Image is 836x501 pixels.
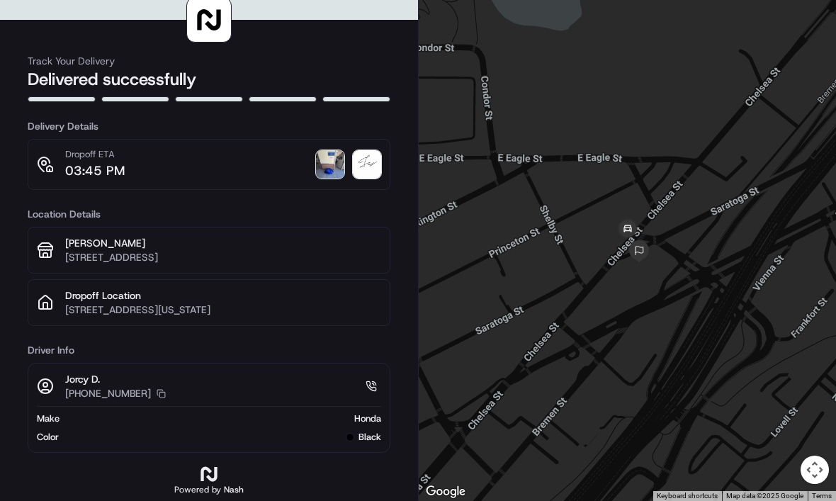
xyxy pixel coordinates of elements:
img: Google [422,483,469,501]
img: photo_proof_of_delivery image [316,150,344,179]
a: Open this area in Google Maps (opens a new window) [422,483,469,501]
p: Jorcy D. [65,372,166,386]
img: signature_proof_of_delivery image [353,150,381,179]
h3: Delivery Details [28,119,390,133]
span: Honda [354,412,381,425]
p: [PHONE_NUMBER] [65,386,151,400]
span: Nash [224,484,244,495]
span: black [358,431,381,444]
span: Make [37,412,60,425]
h2: Powered by [174,484,244,495]
h2: Delivered successfully [28,68,390,91]
h3: Location Details [28,207,390,221]
p: [STREET_ADDRESS] [65,250,381,264]
p: Dropoff Location [65,288,381,303]
button: Keyboard shortcuts [657,491,718,501]
h3: Track Your Delivery [28,54,390,68]
p: Dropoff ETA [65,148,125,161]
button: Map camera controls [801,456,829,484]
span: Map data ©2025 Google [726,492,803,500]
span: Color [37,431,59,444]
a: Terms (opens in new tab) [812,492,832,500]
p: [STREET_ADDRESS][US_STATE] [65,303,381,317]
p: 03:45 PM [65,161,125,181]
h3: Driver Info [28,343,390,357]
p: [PERSON_NAME] [65,236,381,250]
